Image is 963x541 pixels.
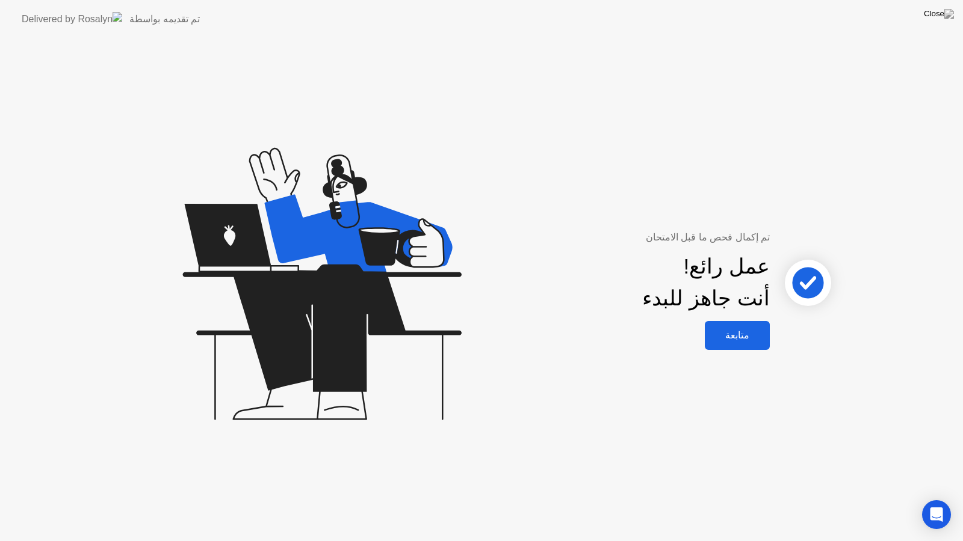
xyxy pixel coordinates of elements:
img: Delivered by Rosalyn [22,12,122,26]
div: عمل رائع! أنت جاهز للبدء [642,251,770,314]
div: تم إكمال فحص ما قبل الامتحان [521,230,770,245]
img: Close [924,9,954,19]
button: متابعة [705,321,770,350]
div: Open Intercom Messenger [922,500,951,529]
div: تم تقديمه بواسطة [129,12,200,26]
div: متابعة [708,329,766,341]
